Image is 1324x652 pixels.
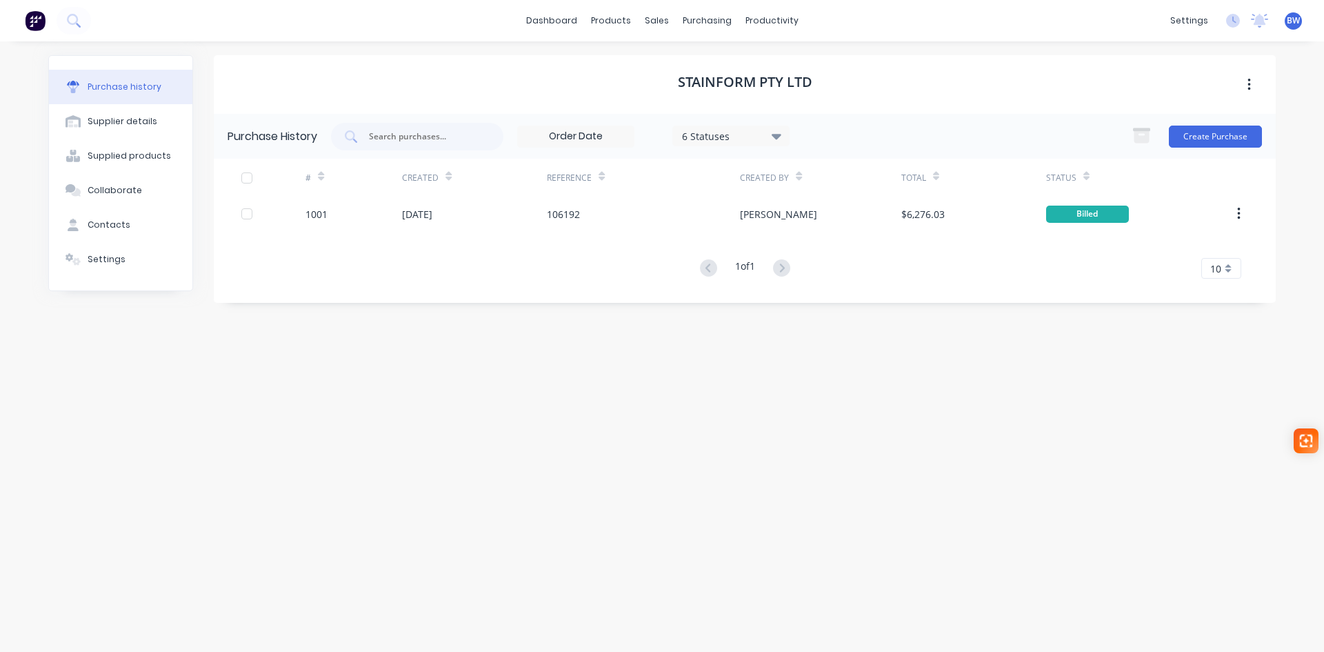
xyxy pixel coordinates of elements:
div: Created By [740,172,789,184]
div: Reference [547,172,592,184]
div: Collaborate [88,184,142,197]
div: sales [638,10,676,31]
span: BW [1287,14,1300,27]
span: 10 [1210,261,1221,276]
div: productivity [739,10,805,31]
div: Total [901,172,926,184]
button: Supplied products [49,139,192,173]
input: Order Date [518,126,634,147]
div: [PERSON_NAME] [740,207,817,221]
div: [DATE] [402,207,432,221]
button: Settings [49,242,192,277]
div: $6,276.03 [901,207,945,221]
div: Purchase history [88,81,161,93]
div: Supplied products [88,150,171,162]
div: purchasing [676,10,739,31]
button: Contacts [49,208,192,242]
div: Contacts [88,219,130,231]
div: products [584,10,638,31]
a: dashboard [519,10,584,31]
img: Factory [25,10,46,31]
div: Purchase History [228,128,317,145]
div: Settings [88,253,126,266]
button: Purchase history [49,70,192,104]
button: Create Purchase [1169,126,1262,148]
h1: Stainform Pty Ltd [678,74,812,90]
div: settings [1163,10,1215,31]
div: Created [402,172,439,184]
div: 6 Statuses [682,128,781,143]
input: Search purchases... [368,130,482,144]
div: 1 of 1 [735,259,755,279]
div: Supplier details [88,115,157,128]
div: 106192 [547,207,580,221]
button: Supplier details [49,104,192,139]
div: # [305,172,311,184]
button: Collaborate [49,173,192,208]
div: Status [1046,172,1076,184]
div: Billed [1046,206,1129,223]
div: 1001 [305,207,328,221]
